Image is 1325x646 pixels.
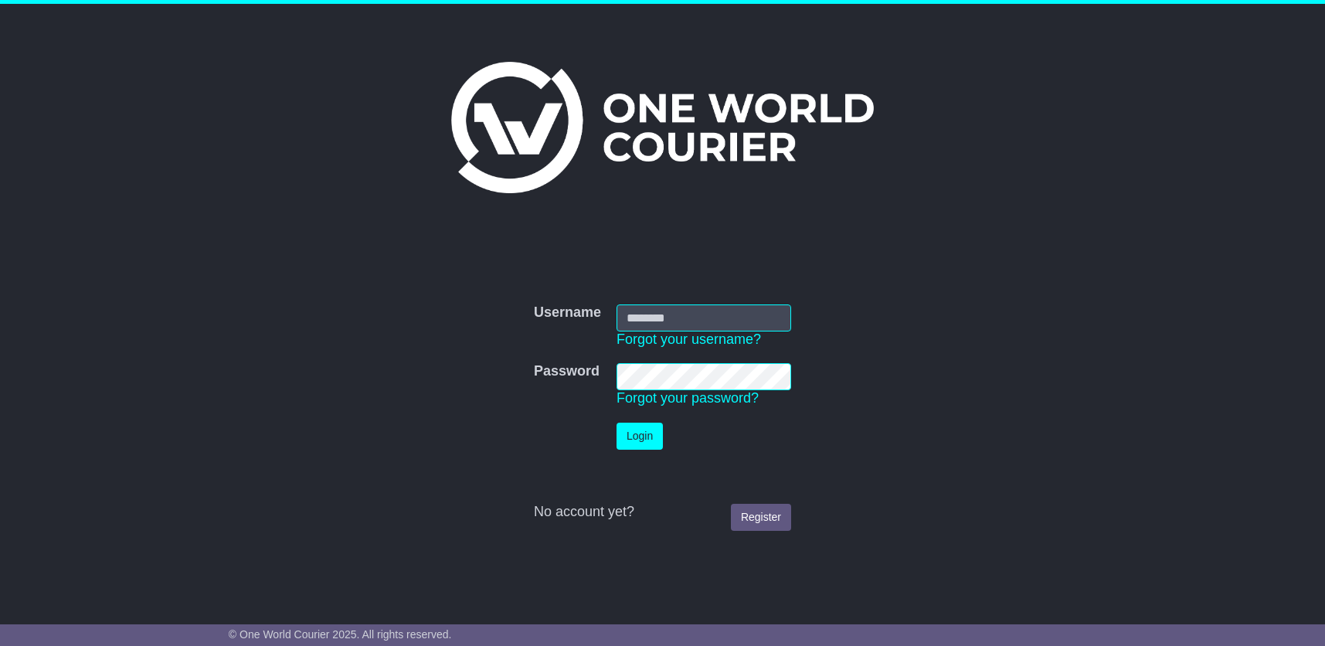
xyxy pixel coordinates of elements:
[534,304,601,321] label: Username
[617,331,761,347] a: Forgot your username?
[534,504,791,521] div: No account yet?
[534,363,600,380] label: Password
[617,423,663,450] button: Login
[731,504,791,531] a: Register
[229,628,452,641] span: © One World Courier 2025. All rights reserved.
[451,62,873,193] img: One World
[617,390,759,406] a: Forgot your password?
